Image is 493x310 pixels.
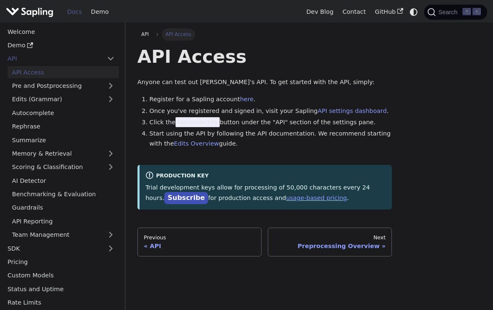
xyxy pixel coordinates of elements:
[144,234,255,241] div: Previous
[102,242,119,254] button: Expand sidebar category 'SDK'
[3,269,119,282] a: Custom Models
[3,256,119,268] a: Pricing
[8,215,119,227] a: API Reporting
[8,80,119,92] a: Pre and Postprocessing
[8,134,119,146] a: Summarize
[8,120,119,133] a: Rephrase
[144,242,255,250] div: API
[8,148,119,160] a: Memory & Retrieval
[436,9,463,15] span: Search
[6,6,56,18] a: Sapling.ai
[286,195,347,201] a: usage-based pricing
[3,26,119,38] a: Welcome
[274,242,386,250] div: Preprocessing Overview
[175,117,220,127] span: Generate Key
[8,66,119,78] a: API Access
[424,5,487,20] button: Search (Command+K)
[86,5,113,18] a: Demo
[268,228,392,256] a: NextPreprocessing Overview
[150,129,392,149] li: Start using the API by following the API documentation. We recommend starting with the guide.
[137,77,392,87] p: Anyone can test out [PERSON_NAME]'s API. To get started with the API, simply:
[137,228,262,256] a: PreviousAPI
[3,39,119,51] a: Demo
[463,8,471,15] kbd: ⌘
[3,283,119,295] a: Status and Uptime
[164,192,208,204] a: Subscribe
[8,107,119,119] a: Autocomplete
[150,118,392,128] li: Click the button under the "API" section of the settings pane.
[3,53,102,65] a: API
[141,31,149,37] span: API
[370,5,407,18] a: GitHub
[8,174,119,187] a: AI Detector
[137,45,392,68] h1: API Access
[240,96,253,102] a: here
[8,161,119,173] a: Scoring & Classification
[137,28,392,40] nav: Breadcrumbs
[408,6,420,18] button: Switch between dark and light mode (currently system mode)
[63,5,86,18] a: Docs
[302,5,338,18] a: Dev Blog
[318,108,386,114] a: API settings dashboard
[150,95,392,105] li: Register for a Sapling account .
[145,183,386,204] p: Trial development keys allow for processing of 50,000 characters every 24 hours. for production a...
[137,228,392,256] nav: Docs pages
[162,28,195,40] span: API Access
[174,140,219,147] a: Edits Overview
[102,53,119,65] button: Collapse sidebar category 'API'
[137,28,153,40] a: API
[274,234,386,241] div: Next
[3,297,119,309] a: Rate Limits
[473,8,481,15] kbd: K
[8,229,119,241] a: Team Management
[338,5,371,18] a: Contact
[8,202,119,214] a: Guardrails
[3,242,102,254] a: SDK
[6,6,53,18] img: Sapling.ai
[8,93,119,105] a: Edits (Grammar)
[8,188,119,200] a: Benchmarking & Evaluation
[150,106,392,116] li: Once you've registered and signed in, visit your Sapling .
[145,171,386,181] div: Production Key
